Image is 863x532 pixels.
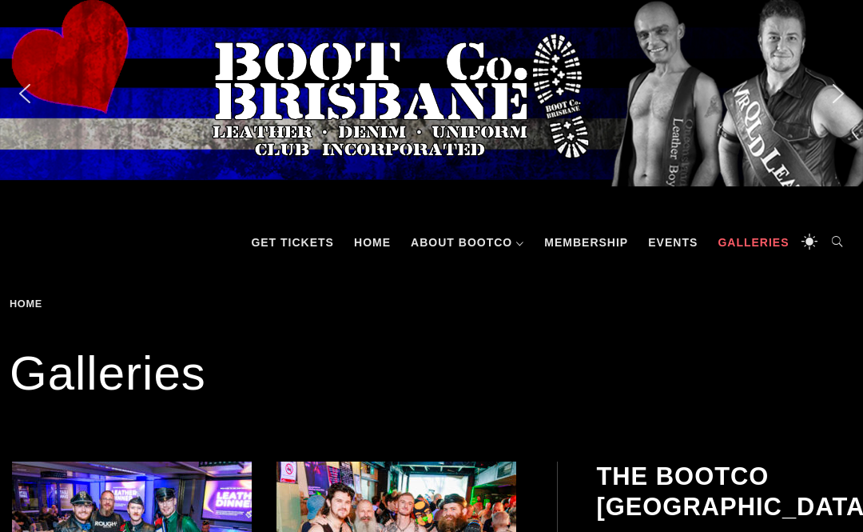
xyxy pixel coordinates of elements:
[596,462,851,521] h2: The BootCo [GEOGRAPHIC_DATA]
[10,342,853,406] h1: Galleries
[536,218,636,266] a: Membership
[403,218,532,266] a: About BootCo
[10,298,48,310] a: Home
[346,218,399,266] a: Home
[710,218,797,266] a: Galleries
[640,218,706,266] a: Events
[10,298,134,310] div: Breadcrumbs
[12,81,38,106] img: previous arrow
[243,218,342,266] a: GET TICKETS
[825,81,851,106] img: next arrow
